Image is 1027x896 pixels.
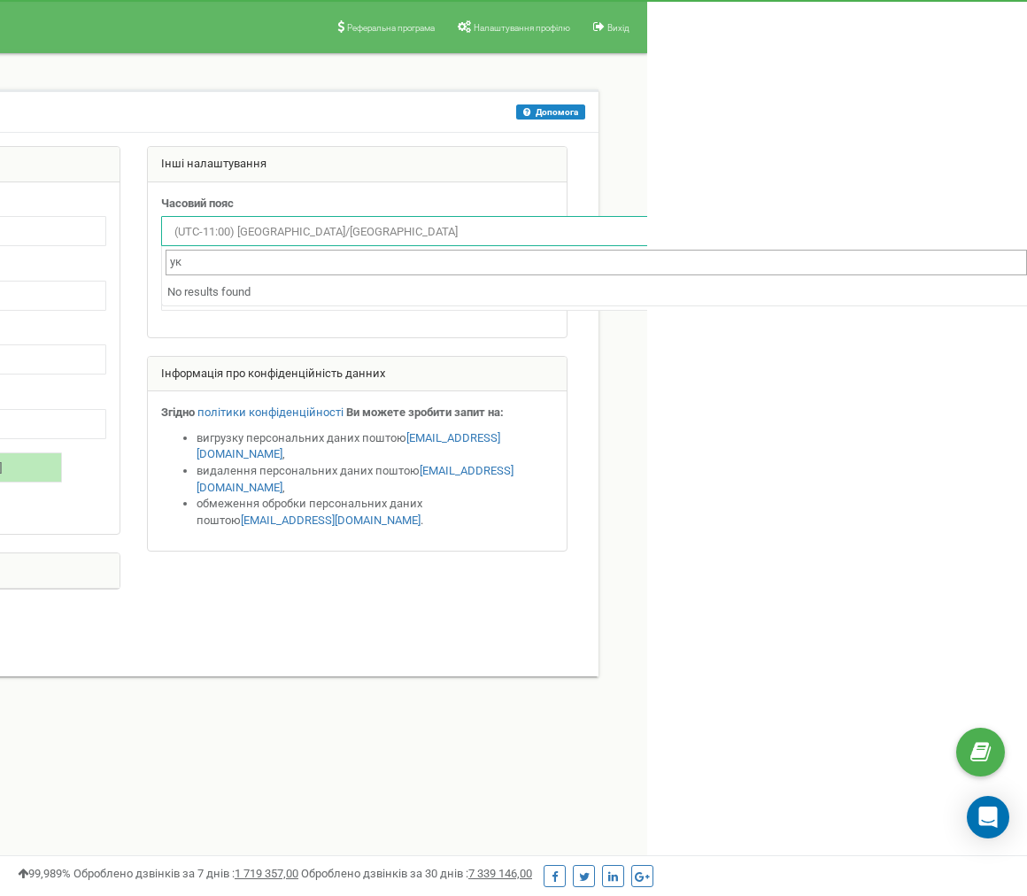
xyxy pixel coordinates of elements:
strong: Ви можете зробити запит на: [346,406,504,419]
span: Оброблено дзвінків за 7 днів : [73,867,298,880]
div: Інформація про конфіденційність данних [148,357,567,392]
strong: Згідно [161,406,195,419]
span: Вихід [607,23,629,33]
div: Інші налаштування [148,147,567,182]
a: [EMAIL_ADDRESS][DOMAIN_NAME] [241,514,421,527]
div: Open Intercom Messenger [967,796,1009,838]
span: (UTC-11:00) Pacific/Midway [167,220,1025,244]
li: видалення персональних даних поштою , [197,463,553,496]
span: Оброблено дзвінків за 30 днів : [301,867,532,880]
span: 99,989% [18,867,71,880]
button: Допомога [516,104,585,120]
li: вигрузку персональних даних поштою , [197,430,553,463]
span: Налаштування профілю [474,23,570,33]
u: 7 339 146,00 [468,867,532,880]
a: [EMAIL_ADDRESS][DOMAIN_NAME] [197,464,513,494]
u: 1 719 357,00 [235,867,298,880]
li: обмеження обробки персональних даних поштою . [197,496,553,529]
span: Реферальна програма [347,23,435,33]
a: політики конфіденційності [197,406,344,419]
label: Часовий пояс [161,196,234,212]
